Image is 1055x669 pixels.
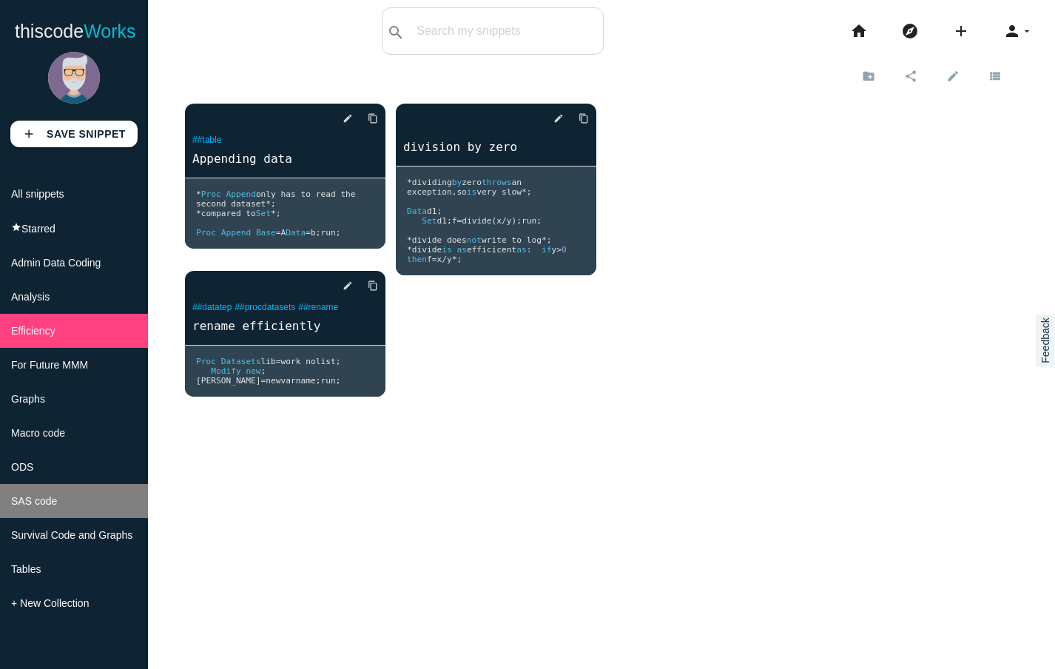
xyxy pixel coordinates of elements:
span: run [320,376,335,386]
a: create_new_folder [849,62,891,89]
span: Data [286,228,306,238]
span: as [456,245,466,255]
a: Copy to Clipboard [356,272,378,299]
span: f [427,255,432,264]
a: Copy to Clipboard [567,105,589,132]
span: Append [221,228,251,238]
span: , [452,187,457,197]
span: ; [316,376,321,386]
a: ##table [192,135,221,145]
span: throws [482,178,511,187]
span: / [442,255,447,264]
span: efficicent [467,245,516,255]
a: addSave Snippet [10,121,138,147]
span: is [467,187,476,197]
b: Save Snippet [47,128,126,140]
span: [PERSON_NAME] [196,376,261,386]
span: = [306,228,311,238]
i: content_copy [368,105,378,132]
span: + New Collection [11,597,89,609]
span: Graphs [11,393,45,405]
span: Starred [21,223,55,235]
span: very slow [476,187,522,197]
a: ##procdatasets [235,302,295,312]
i: create_new_folder [862,63,875,88]
a: edit [542,105,564,132]
span: is [442,245,451,255]
a: edit [331,272,353,299]
i: search [387,9,405,56]
span: : [527,245,532,255]
span: Datasets [221,357,261,366]
a: rename efficiently [185,317,385,334]
span: divide [412,245,442,255]
a: edit [934,62,976,89]
span: lib [261,357,276,366]
span: divide [462,216,491,226]
span: Set [256,209,271,218]
a: Appending data [185,150,385,167]
span: b [311,228,316,238]
span: A [281,228,286,238]
span: y [551,245,556,255]
i: arrow_drop_down [1021,7,1033,55]
span: Base [256,228,276,238]
span: x [437,255,442,264]
span: ( [492,216,497,226]
button: search [382,8,409,54]
i: edit [343,272,353,299]
span: dividing [412,178,452,187]
span: y [507,216,512,226]
span: Works [84,21,135,41]
span: 0 [562,245,567,255]
span: Data [407,206,427,216]
span: / [502,216,507,226]
span: Analysis [11,291,50,303]
span: SAS code [11,495,57,507]
a: share [891,62,934,89]
span: write to log [482,235,542,245]
i: edit [343,105,353,132]
a: Feedback [1035,314,1054,366]
i: share [904,63,917,88]
i: explore [901,7,919,55]
span: Survival Code and Graphs [11,529,132,541]
i: home [850,7,868,55]
span: work nolist [281,357,336,366]
a: thiscodeWorks [15,7,136,55]
span: For Future MMM [11,359,88,371]
input: Search my snippets [409,16,603,47]
span: zero [462,178,482,187]
span: ; [437,206,442,216]
span: ; [261,366,266,376]
span: Set [422,216,437,226]
span: run [321,228,336,238]
a: ##datatep [192,302,232,312]
i: add [952,7,970,55]
span: f [452,216,457,226]
span: Admin Data Coding [11,257,101,269]
span: = [261,376,266,386]
i: content_copy [368,272,378,299]
span: Modify [211,366,240,376]
span: ; [447,216,452,226]
span: y [447,255,452,264]
span: All snippets [11,188,64,200]
span: Proc [201,189,221,199]
span: ; [336,376,341,386]
i: edit [946,63,960,88]
i: add [22,121,36,147]
span: ODS [11,461,33,473]
span: ; [536,216,542,226]
span: d1 [437,216,446,226]
a: division by zero [396,138,596,155]
span: if [542,245,551,255]
span: Efficiency [11,325,55,337]
span: by [452,178,462,187]
span: = [276,228,281,238]
span: as [516,245,526,255]
span: Proc [196,357,216,366]
span: ; [316,228,321,238]
i: star [11,222,21,232]
a: Copy to Clipboard [356,105,378,132]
